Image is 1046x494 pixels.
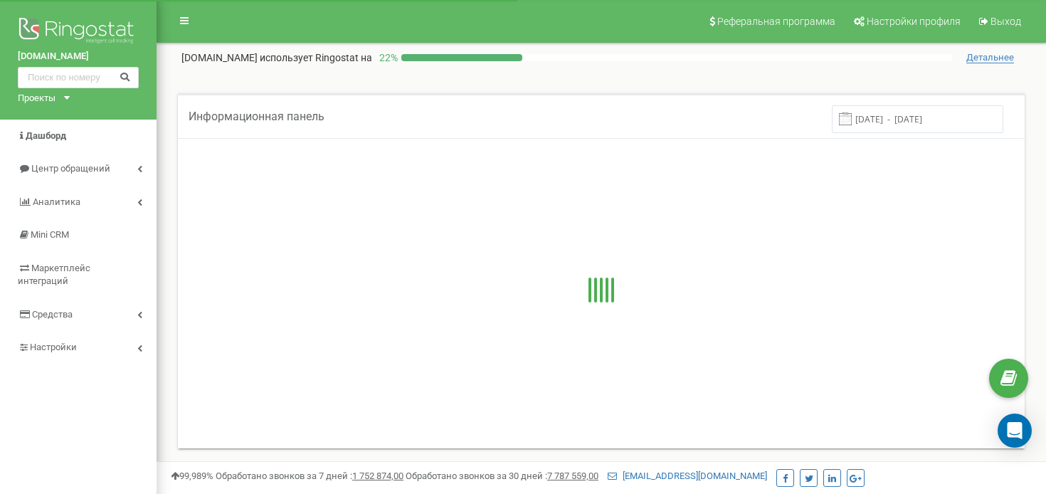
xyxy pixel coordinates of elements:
span: Настройки профиля [867,16,961,27]
a: [EMAIL_ADDRESS][DOMAIN_NAME] [608,471,767,481]
span: Детальнее [966,52,1014,63]
img: Ringostat logo [18,14,139,50]
u: 1 752 874,00 [352,471,403,481]
p: 22 % [372,51,401,65]
span: Mini CRM [31,229,69,240]
span: Дашборд [26,130,66,141]
u: 7 787 559,00 [547,471,598,481]
span: Информационная панель [189,110,324,123]
p: [DOMAIN_NAME] [181,51,372,65]
span: 99,989% [171,471,213,481]
span: Средства [32,309,73,320]
a: [DOMAIN_NAME] [18,50,139,63]
span: Маркетплейс интеграций [18,263,90,287]
span: Реферальная программа [717,16,835,27]
span: использует Ringostat на [260,52,372,63]
span: Обработано звонков за 7 дней : [216,471,403,481]
span: Настройки [30,342,77,352]
span: Аналитика [33,196,80,207]
span: Центр обращений [31,163,110,174]
div: Open Intercom Messenger [998,414,1032,448]
span: Выход [990,16,1021,27]
div: Проекты [18,92,56,105]
span: Обработано звонков за 30 дней : [406,471,598,481]
input: Поиск по номеру [18,67,139,88]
